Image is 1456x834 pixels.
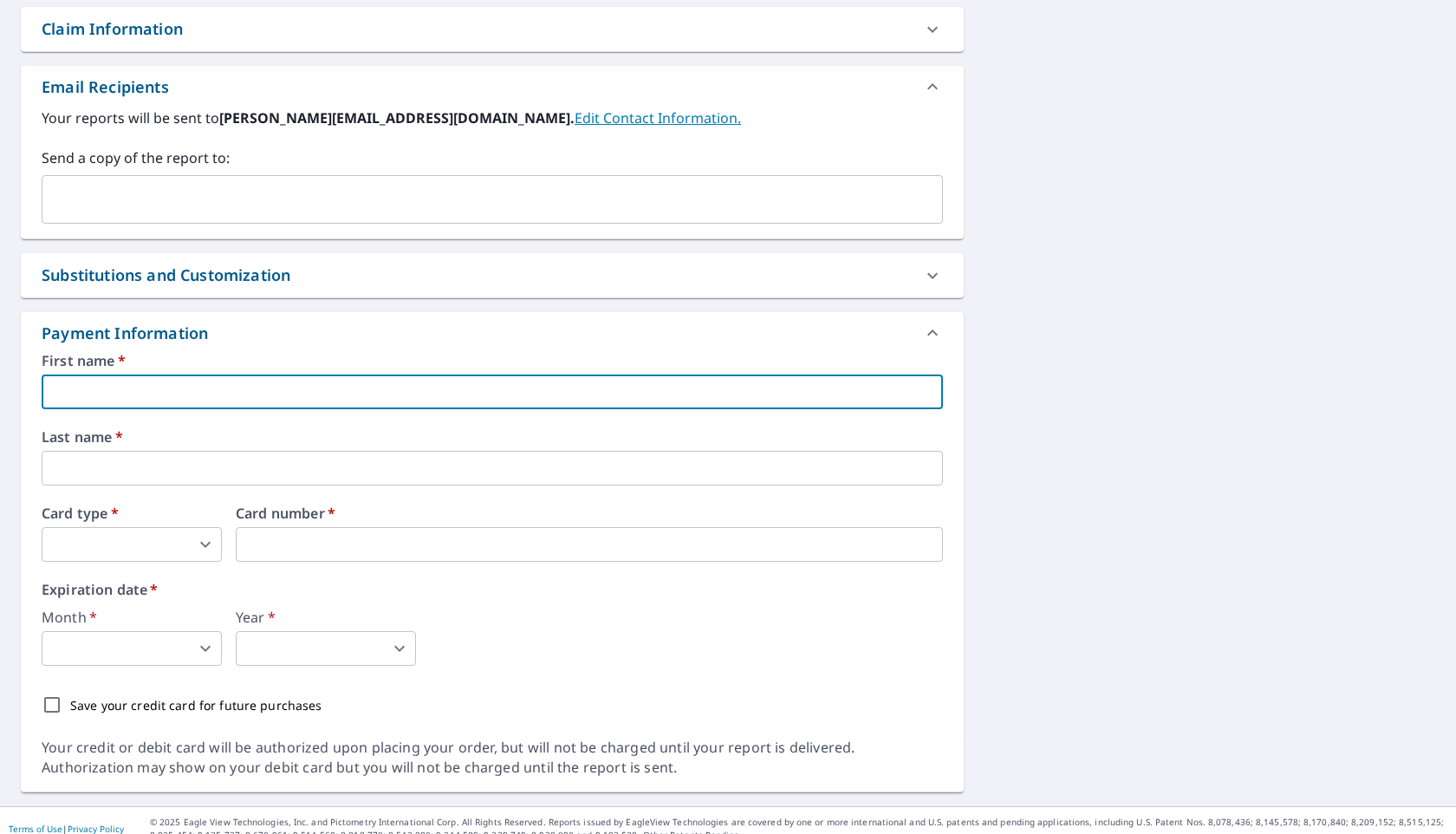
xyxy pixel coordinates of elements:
[575,108,741,127] a: EditContactInfo
[42,430,943,444] label: Last name
[42,610,222,624] label: Month
[42,147,943,168] label: Send a copy of the report to:
[219,108,575,127] b: [PERSON_NAME][EMAIL_ADDRESS][DOMAIN_NAME].
[236,631,416,666] div: ​
[42,75,169,99] div: Email Recipients
[21,7,964,51] div: Claim Information
[42,354,943,368] label: First name
[21,312,964,354] div: Payment Information
[70,696,322,714] p: Save your credit card for future purchases
[42,17,183,41] div: Claim Information
[236,610,416,624] label: Year
[42,322,215,345] div: Payment Information
[21,253,964,297] div: Substitutions and Customization
[42,108,943,128] label: Your reports will be sent to
[42,583,943,596] label: Expiration date
[42,506,222,520] label: Card type
[42,738,943,778] div: Your credit or debit card will be authorized upon placing your order, but will not be charged unt...
[21,66,964,108] div: Email Recipients
[9,824,124,834] p: |
[42,527,222,562] div: ​
[236,506,943,520] label: Card number
[42,631,222,666] div: ​
[42,264,290,287] div: Substitutions and Customization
